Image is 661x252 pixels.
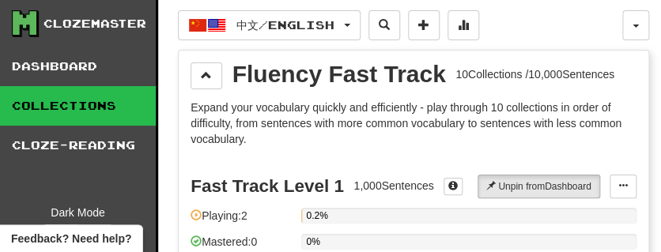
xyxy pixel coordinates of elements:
div: Clozemaster [43,16,146,32]
button: Unpin fromDashboard [478,175,600,198]
span: 中文 / English [236,18,334,32]
button: Search sentences [368,10,400,40]
div: Dark Mode [12,205,144,220]
button: More stats [448,10,479,40]
div: Fast Track Level 1 [191,176,344,196]
p: Expand your vocabulary quickly and efficiently - play through 10 collections in order of difficul... [191,100,636,147]
div: Fluency Fast Track [232,62,446,86]
div: 10 Collections / 10,000 Sentences [455,66,614,82]
div: 1,000 Sentences [353,178,433,194]
div: Playing: 2 [191,208,293,234]
button: Add sentence to collection [408,10,440,40]
button: 中文/English [178,10,361,40]
span: Open feedback widget [11,231,131,246]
